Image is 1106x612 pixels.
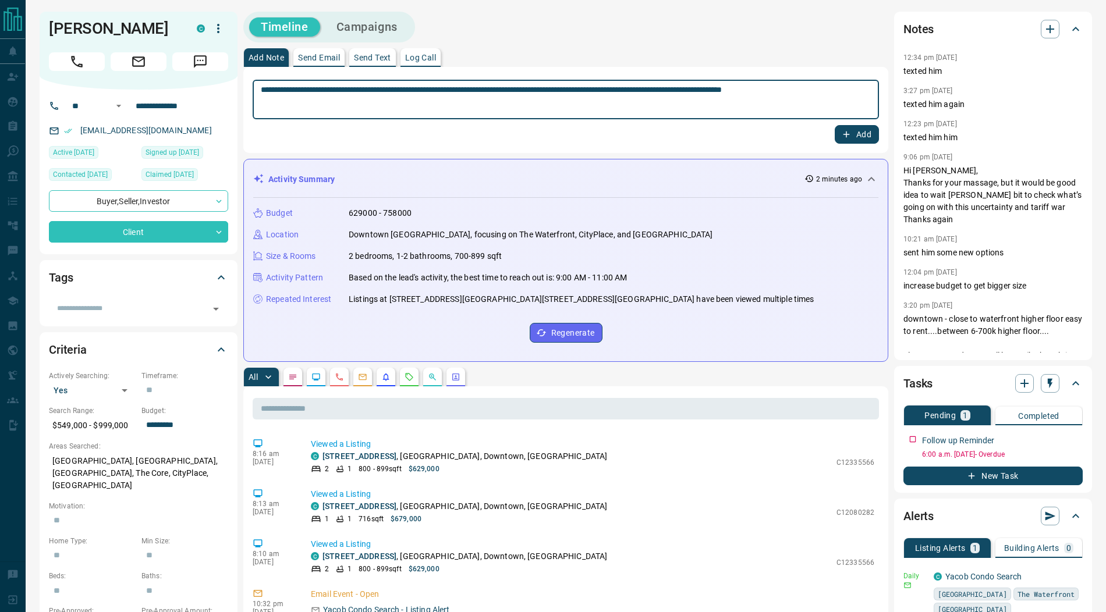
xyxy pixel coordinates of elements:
p: 0 [1066,544,1071,552]
button: Regenerate [530,323,602,343]
svg: Email Verified [64,127,72,135]
a: [STREET_ADDRESS] [322,501,396,511]
p: , [GEOGRAPHIC_DATA], Downtown, [GEOGRAPHIC_DATA] [322,500,607,513]
div: Tags [49,264,228,291]
p: 2 minutes ago [816,174,862,184]
p: Areas Searched: [49,441,228,451]
svg: Lead Browsing Activity [311,372,321,382]
div: Alerts [903,502,1083,530]
a: [STREET_ADDRESS] [322,551,396,561]
p: 2 [325,464,329,474]
p: Building Alerts [1004,544,1059,552]
p: Viewed a Listing [311,488,874,500]
div: condos.ca [311,502,319,510]
p: 1 [963,411,967,419]
p: Size & Rooms [266,250,316,262]
span: Claimed [DATE] [146,169,194,180]
h2: Tags [49,268,73,287]
svg: Calls [335,372,344,382]
h1: [PERSON_NAME] [49,19,179,38]
p: 3:20 pm [DATE] [903,301,953,309]
p: Activity Pattern [266,272,323,284]
p: texted him him [903,131,1083,144]
p: 3:27 pm [DATE] [903,87,953,95]
h2: Tasks [903,374,933,393]
span: Email [111,52,166,71]
p: [DATE] [253,558,293,566]
p: 1 [348,514,352,524]
p: Add Note [249,54,284,62]
p: Send Email [298,54,340,62]
p: Email Event - Open [311,588,874,600]
p: sent him some new options [903,247,1083,259]
p: 12:04 pm [DATE] [903,268,957,276]
p: 2 [325,564,329,574]
p: Based on the lead's activity, the best time to reach out is: 9:00 AM - 11:00 AM [349,272,627,284]
p: C12335566 [836,457,874,468]
p: Follow up Reminder [922,435,994,447]
button: Open [112,99,126,113]
p: Downtown [GEOGRAPHIC_DATA], focusing on The Waterfront, CityPlace, and [GEOGRAPHIC_DATA] [349,229,713,241]
span: Message [172,52,228,71]
p: 10:32 pm [253,600,293,608]
p: Log Call [405,54,436,62]
p: [DATE] [253,458,293,466]
a: [STREET_ADDRESS] [322,451,396,461]
div: Criteria [49,336,228,364]
button: New Task [903,467,1083,485]
p: Send Text [354,54,391,62]
div: condos.ca [934,572,942,581]
p: Activity Summary [268,173,335,186]
span: Active [DATE] [53,147,94,158]
p: 1 [325,514,329,524]
p: Hi [PERSON_NAME], Thanks for your massage, but it would be good idea to wait [PERSON_NAME] bit to... [903,165,1083,226]
div: condos.ca [311,452,319,460]
p: Min Size: [141,536,228,546]
span: Call [49,52,105,71]
div: Tue Nov 05 2024 [49,168,136,184]
button: Open [208,301,224,317]
p: All [249,373,258,381]
a: Yacob Condo Search [945,572,1022,581]
p: $679,000 [391,514,421,524]
p: Repeated Interest [266,293,331,305]
p: Viewed a Listing [311,438,874,450]
h2: Notes [903,20,934,38]
a: [EMAIL_ADDRESS][DOMAIN_NAME] [80,126,212,135]
p: Listing Alerts [915,544,966,552]
p: Motivation: [49,501,228,511]
p: , [GEOGRAPHIC_DATA], Downtown, [GEOGRAPHIC_DATA] [322,550,607,563]
p: [DATE] [253,508,293,516]
svg: Notes [288,372,297,382]
p: Completed [1018,412,1059,420]
p: downtown - close to waterfront higher floor easy to rent....between 6-700k higher floor.... also ... [903,313,1083,411]
p: Daily [903,571,927,581]
div: Activity Summary2 minutes ago [253,169,878,190]
p: 10:21 am [DATE] [903,235,957,243]
span: Contacted [DATE] [53,169,108,180]
p: increase budget to get bigger size [903,280,1083,292]
p: 2 bedrooms, 1-2 bathrooms, 700-899 sqft [349,250,502,262]
p: Budget [266,207,293,219]
p: Search Range: [49,405,136,416]
div: Tasks [903,369,1083,397]
p: , [GEOGRAPHIC_DATA], Downtown, [GEOGRAPHIC_DATA] [322,450,607,462]
p: 9:06 pm [DATE] [903,153,953,161]
p: Listings at [STREET_ADDRESS][GEOGRAPHIC_DATA][STREET_ADDRESS][GEOGRAPHIC_DATA] have been viewed m... [349,293,814,305]
svg: Email [903,581,912,589]
p: $629,000 [409,464,439,474]
p: 800 - 899 sqft [359,564,401,574]
p: 8:16 am [253,450,293,458]
p: Beds: [49,571,136,581]
div: Mon May 29 2017 [141,146,228,162]
span: [GEOGRAPHIC_DATA] [938,588,1007,600]
span: Signed up [DATE] [146,147,199,158]
svg: Emails [358,372,367,382]
p: $629,000 [409,564,439,574]
div: Client [49,221,228,243]
p: Actively Searching: [49,371,136,381]
p: Home Type: [49,536,136,546]
p: texted him [903,65,1083,77]
div: Yes [49,381,136,400]
p: C12335566 [836,557,874,568]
